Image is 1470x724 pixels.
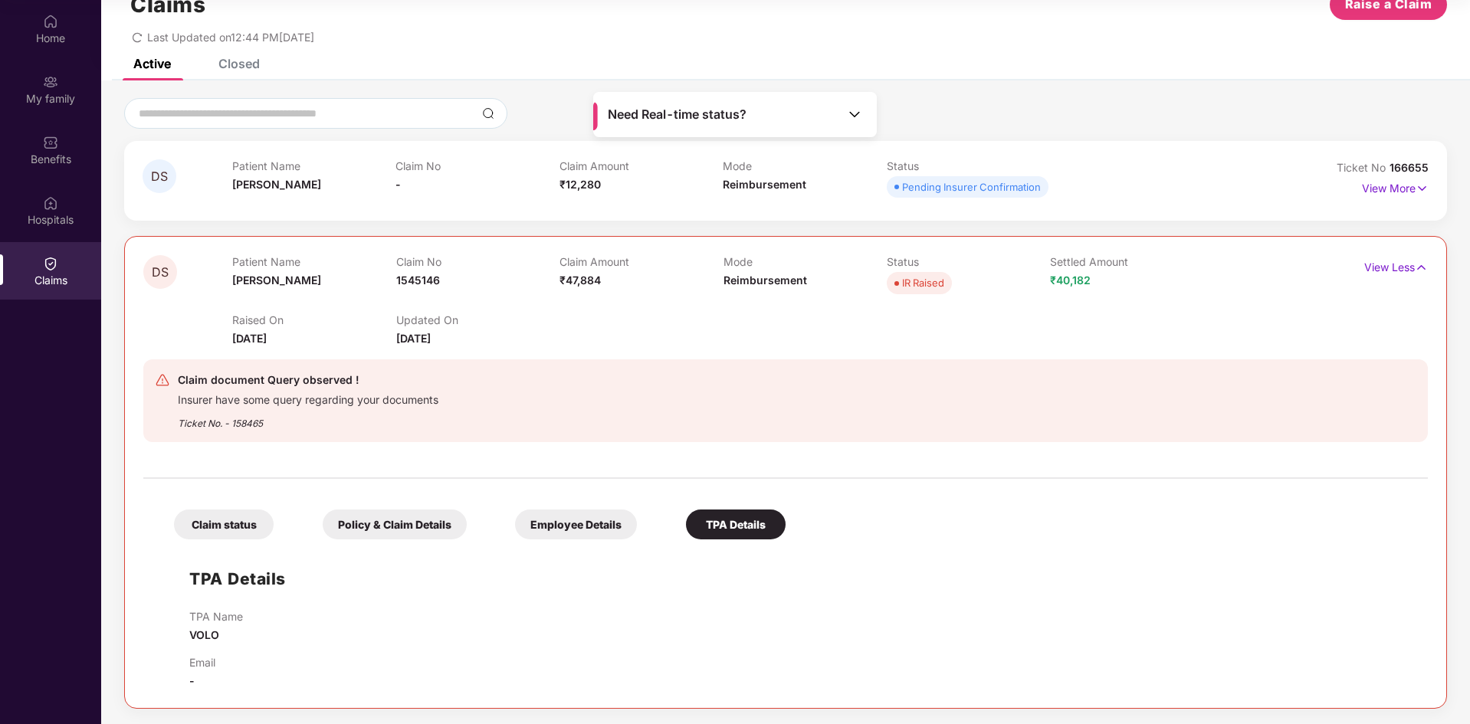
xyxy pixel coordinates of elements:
[155,372,170,388] img: svg+xml;base64,PHN2ZyB4bWxucz0iaHR0cDovL3d3dy53My5vcmcvMjAwMC9zdmciIHdpZHRoPSIyNCIgaGVpZ2h0PSIyNC...
[482,107,494,120] img: svg+xml;base64,PHN2ZyBpZD0iU2VhcmNoLTMyeDMyIiB4bWxucz0iaHR0cDovL3d3dy53My5vcmcvMjAwMC9zdmciIHdpZH...
[847,106,862,122] img: Toggle Icon
[43,256,58,271] img: svg+xml;base64,PHN2ZyBpZD0iQ2xhaW0iIHhtbG5zPSJodHRwOi8vd3d3LnczLm9yZy8yMDAwL3N2ZyIgd2lkdGg9IjIwIi...
[189,628,219,641] span: VOLO
[189,566,286,591] h1: TPA Details
[232,274,321,287] span: [PERSON_NAME]
[887,159,1051,172] p: Status
[147,31,314,44] span: Last Updated on 12:44 PM[DATE]
[43,135,58,150] img: svg+xml;base64,PHN2ZyBpZD0iQmVuZWZpdHMiIHhtbG5zPSJodHRwOi8vd3d3LnczLm9yZy8yMDAwL3N2ZyIgd2lkdGg9Ij...
[152,266,169,279] span: DS
[174,509,274,539] div: Claim status
[396,274,440,287] span: 1545146
[515,509,637,539] div: Employee Details
[1416,180,1429,197] img: svg+xml;base64,PHN2ZyB4bWxucz0iaHR0cDovL3d3dy53My5vcmcvMjAwMC9zdmciIHdpZHRoPSIxNyIgaGVpZ2h0PSIxNy...
[395,178,401,191] span: -
[887,255,1050,268] p: Status
[132,31,143,44] span: redo
[902,179,1041,195] div: Pending Insurer Confirmation
[218,56,260,71] div: Closed
[189,610,243,623] p: TPA Name
[232,313,395,326] p: Raised On
[232,178,321,191] span: [PERSON_NAME]
[1050,255,1213,268] p: Settled Amount
[396,332,431,345] span: [DATE]
[559,255,723,268] p: Claim Amount
[323,509,467,539] div: Policy & Claim Details
[559,159,724,172] p: Claim Amount
[232,159,396,172] p: Patient Name
[395,159,559,172] p: Claim No
[1362,176,1429,197] p: View More
[43,14,58,29] img: svg+xml;base64,PHN2ZyBpZD0iSG9tZSIgeG1sbnM9Imh0dHA6Ly93d3cudzMub3JnLzIwMDAvc3ZnIiB3aWR0aD0iMjAiIG...
[43,74,58,90] img: svg+xml;base64,PHN2ZyB3aWR0aD0iMjAiIGhlaWdodD0iMjAiIHZpZXdCb3g9IjAgMCAyMCAyMCIgZmlsbD0ibm9uZSIgeG...
[559,274,601,287] span: ₹47,884
[178,389,438,407] div: Insurer have some query regarding your documents
[232,255,395,268] p: Patient Name
[724,274,807,287] span: Reimbursement
[724,255,887,268] p: Mode
[232,332,267,345] span: [DATE]
[608,106,746,123] span: Need Real-time status?
[396,313,559,326] p: Updated On
[43,195,58,211] img: svg+xml;base64,PHN2ZyBpZD0iSG9zcGl0YWxzIiB4bWxucz0iaHR0cDovL3d3dy53My5vcmcvMjAwMC9zdmciIHdpZHRoPS...
[902,275,944,290] div: IR Raised
[178,407,438,431] div: Ticket No. - 158465
[396,255,559,268] p: Claim No
[189,674,195,687] span: -
[1050,274,1091,287] span: ₹40,182
[178,371,438,389] div: Claim document Query observed !
[559,178,601,191] span: ₹12,280
[723,178,806,191] span: Reimbursement
[1415,259,1428,276] img: svg+xml;base64,PHN2ZyB4bWxucz0iaHR0cDovL3d3dy53My5vcmcvMjAwMC9zdmciIHdpZHRoPSIxNyIgaGVpZ2h0PSIxNy...
[1337,161,1390,174] span: Ticket No
[189,656,215,669] p: Email
[686,509,786,539] div: TPA Details
[151,170,168,183] span: DS
[1364,255,1428,276] p: View Less
[133,56,171,71] div: Active
[723,159,887,172] p: Mode
[1390,161,1429,174] span: 166655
